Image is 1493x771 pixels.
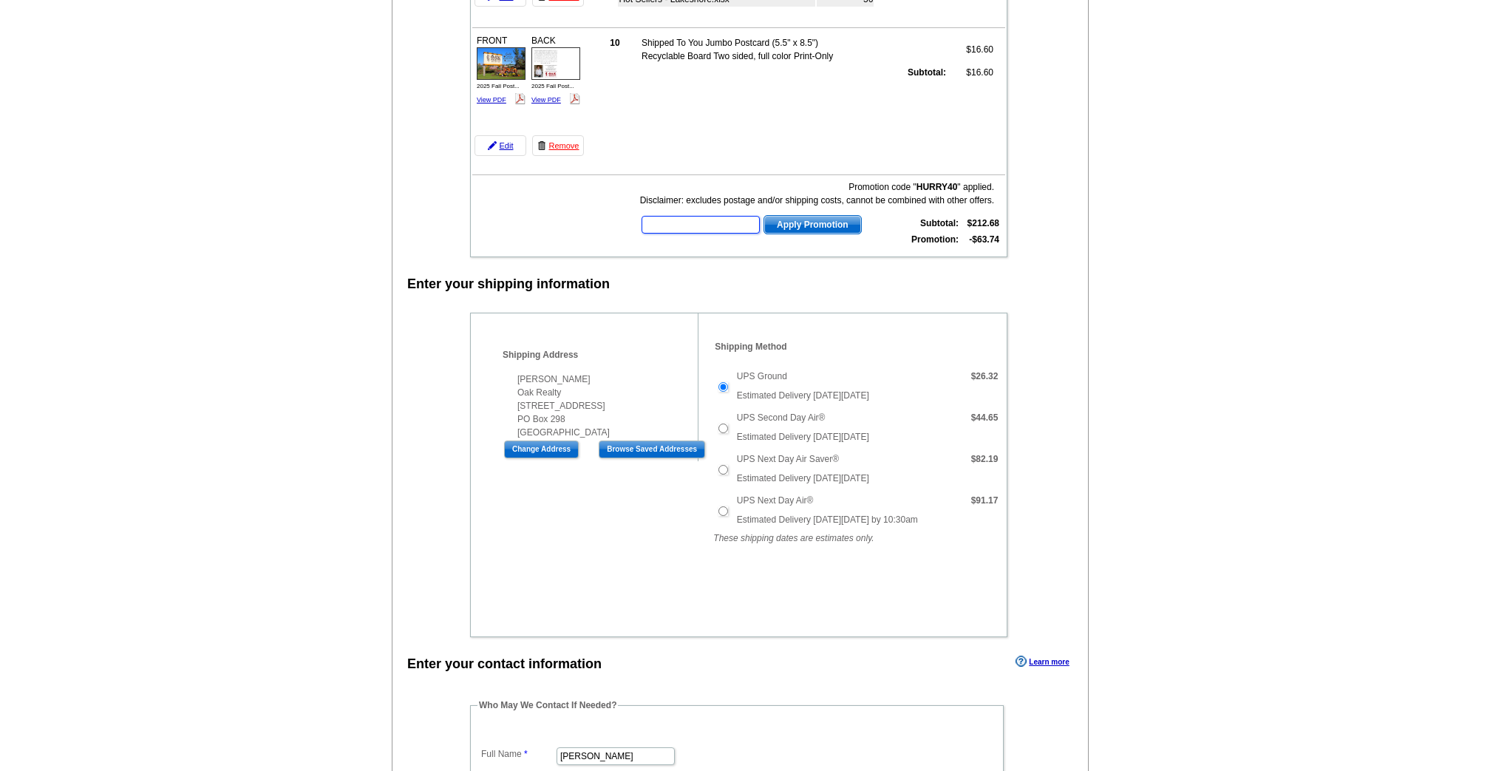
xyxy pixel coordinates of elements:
td: $16.60 [948,65,994,80]
img: pencil-icon.gif [488,141,497,150]
a: Edit [475,135,526,156]
em: These shipping dates are estimates only. [713,533,874,543]
img: trashcan-icon.gif [537,141,546,150]
div: BACK [529,32,582,109]
div: FRONT [475,32,528,109]
img: small-thumb.jpg [477,47,526,80]
div: Promotion code " " applied. Disclaimer: excludes postage and/or shipping costs, cannot be combine... [640,180,994,207]
input: Browse Saved Addresses [599,441,705,458]
strong: $212.68 [967,218,999,228]
div: Enter your contact information [407,654,602,674]
label: Full Name [481,747,555,761]
span: Estimated Delivery [DATE][DATE] [737,473,869,483]
strong: $26.32 [971,371,999,381]
b: HURRY40 [916,182,958,192]
h4: Shipping Address [503,350,715,360]
div: [PERSON_NAME] Oak Realty [STREET_ADDRESS] PO Box 298 [GEOGRAPHIC_DATA] [503,373,715,439]
iframe: LiveChat chat widget [1197,427,1493,771]
img: small-thumb.jpg [531,47,580,80]
label: UPS Ground [737,370,787,383]
label: UPS Second Day Air® [737,411,826,424]
img: pdf_logo.png [569,93,580,104]
td: Shipped To You Jumbo Postcard (5.5" x 8.5") Recyclable Board Two sided, full color Print-Only [641,35,855,64]
td: $16.60 [948,35,994,64]
strong: 10 [610,38,619,48]
button: Apply Promotion [763,215,862,234]
a: View PDF [531,96,561,103]
strong: -$63.74 [969,234,999,245]
strong: $91.17 [971,495,999,506]
span: 2025 Fall Post... [477,83,520,89]
a: Learn more [1016,656,1069,668]
input: Change Address [504,441,579,458]
span: Estimated Delivery [DATE][DATE] by 10:30am [737,514,918,525]
span: 2025 Fall Post... [531,83,574,89]
strong: Promotion: [911,234,959,245]
strong: $44.65 [971,412,999,423]
legend: Shipping Method [713,340,788,353]
div: Enter your shipping information [407,274,610,294]
strong: $82.19 [971,454,999,464]
span: Estimated Delivery [DATE][DATE] [737,432,869,442]
img: pdf_logo.png [514,93,526,104]
strong: Subtotal: [920,218,959,228]
legend: Who May We Contact If Needed? [477,699,618,712]
span: Estimated Delivery [DATE][DATE] [737,390,869,401]
strong: Subtotal: [908,67,946,78]
label: UPS Next Day Air® [737,494,814,507]
label: UPS Next Day Air Saver® [737,452,839,466]
span: Apply Promotion [764,216,861,234]
a: Remove [532,135,584,156]
a: View PDF [477,96,506,103]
